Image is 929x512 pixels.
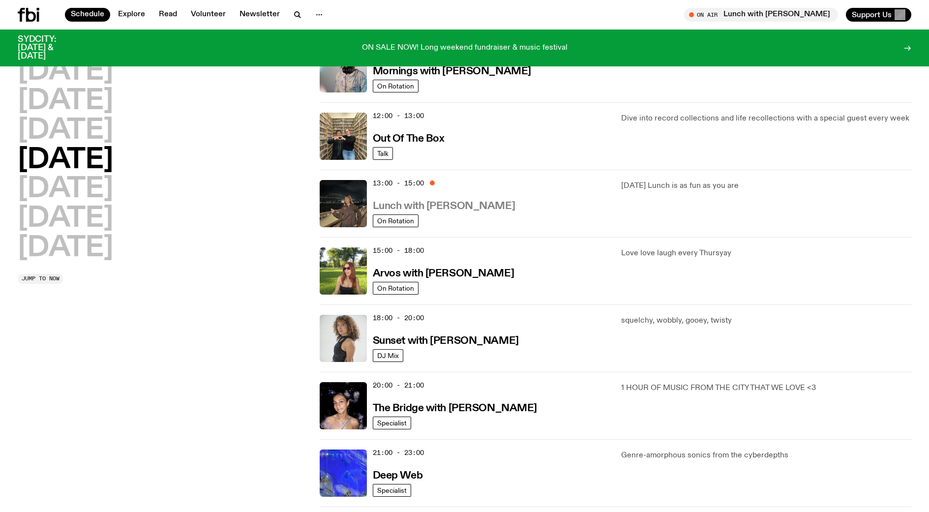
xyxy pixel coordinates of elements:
h3: Out Of The Box [373,134,445,144]
img: Kana Frazer is smiling at the camera with her head tilted slightly to her left. She wears big bla... [320,45,367,92]
a: DJ Mix [373,349,403,362]
span: On Rotation [377,217,414,224]
p: ON SALE NOW! Long weekend fundraiser & music festival [362,44,568,53]
span: Support Us [852,10,892,19]
img: Izzy Page stands above looking down at Opera Bar. She poses in front of the Harbour Bridge in the... [320,180,367,227]
span: Specialist [377,486,407,494]
img: Matt and Kate stand in the music library and make a heart shape with one hand each. [320,113,367,160]
h3: Deep Web [373,471,422,481]
a: Lunch with [PERSON_NAME] [373,199,515,211]
a: Specialist [373,417,411,429]
a: Out Of The Box [373,132,445,144]
a: On Rotation [373,282,419,295]
a: Arvos with [PERSON_NAME] [373,267,514,279]
a: Newsletter [234,8,286,22]
button: Jump to now [18,274,63,284]
span: 18:00 - 20:00 [373,313,424,323]
a: The Bridge with [PERSON_NAME] [373,401,537,414]
button: [DATE] [18,235,113,262]
h3: Sunset with [PERSON_NAME] [373,336,519,346]
span: DJ Mix [377,352,399,359]
h3: Lunch with [PERSON_NAME] [373,201,515,211]
a: Explore [112,8,151,22]
span: 13:00 - 15:00 [373,179,424,188]
a: Talk [373,147,393,160]
button: [DATE] [18,88,113,115]
span: 15:00 - 18:00 [373,246,424,255]
h3: Arvos with [PERSON_NAME] [373,269,514,279]
img: Tangela looks past her left shoulder into the camera with an inquisitive look. She is wearing a s... [320,315,367,362]
button: [DATE] [18,117,113,145]
p: squelchy, wobbly, gooey, twisty [621,315,911,327]
a: Deep Web [373,469,422,481]
span: Jump to now [22,276,60,281]
h3: SYDCITY: [DATE] & [DATE] [18,35,81,60]
span: On Rotation [377,82,414,90]
p: [DATE] Lunch is as fun as you are [621,180,911,192]
button: [DATE] [18,205,113,233]
span: Talk [377,150,389,157]
a: Schedule [65,8,110,22]
a: Read [153,8,183,22]
img: An abstract artwork, in bright blue with amorphous shapes, illustrated shimmers and small drawn c... [320,450,367,497]
p: Love love laugh every Thursyay [621,247,911,259]
p: Genre-amorphous sonics from the cyberdepths [621,450,911,461]
span: On Rotation [377,284,414,292]
span: 12:00 - 13:00 [373,111,424,120]
span: 20:00 - 21:00 [373,381,424,390]
a: On Rotation [373,80,419,92]
span: 21:00 - 23:00 [373,448,424,457]
h3: Mornings with [PERSON_NAME] [373,66,531,77]
p: Dive into record collections and life recollections with a special guest every week [621,113,911,124]
a: Specialist [373,484,411,497]
p: 1 HOUR OF MUSIC FROM THE CITY THAT WE LOVE <3 [621,382,911,394]
button: Support Us [846,8,911,22]
a: Sunset with [PERSON_NAME] [373,334,519,346]
a: Mornings with [PERSON_NAME] [373,64,531,77]
button: On AirLunch with [PERSON_NAME] [684,8,838,22]
img: Lizzie Bowles is sitting in a bright green field of grass, with dark sunglasses and a black top. ... [320,247,367,295]
a: On Rotation [373,214,419,227]
button: [DATE] [18,176,113,203]
a: Volunteer [185,8,232,22]
h3: The Bridge with [PERSON_NAME] [373,403,537,414]
span: Specialist [377,419,407,426]
button: [DATE] [18,147,113,174]
button: [DATE] [18,58,113,86]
